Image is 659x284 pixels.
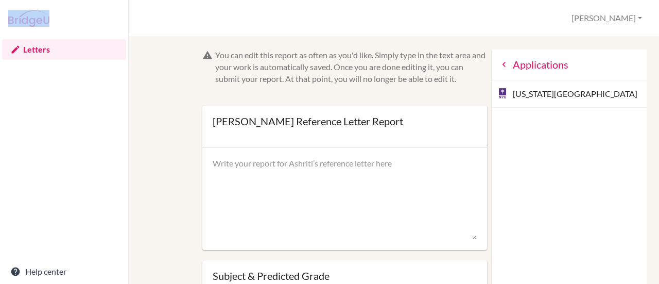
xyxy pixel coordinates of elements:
[2,261,126,282] a: Help center
[213,116,403,126] div: [PERSON_NAME] Reference Letter Report
[215,49,488,85] div: You can edit this report as often as you'd like. Simply type in the text area and your work is au...
[8,10,49,27] img: Bridge-U
[497,88,508,98] img: New York University
[492,80,647,108] div: [US_STATE][GEOGRAPHIC_DATA]
[567,9,647,28] button: [PERSON_NAME]
[492,49,647,80] a: Applications
[213,271,477,281] div: Subject & Predicted Grade
[2,39,126,60] a: Letters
